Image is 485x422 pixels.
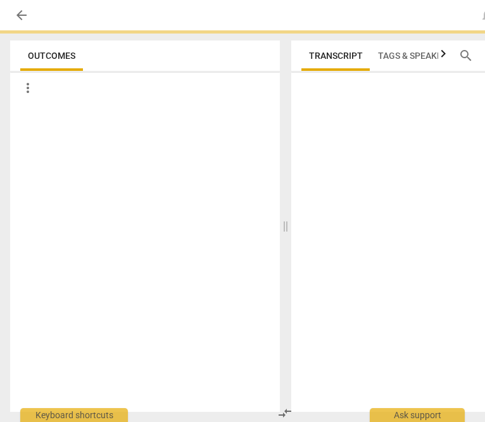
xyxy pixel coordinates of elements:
[458,48,474,63] span: search
[28,51,75,61] span: Outcomes
[456,46,476,66] button: Search
[20,408,128,422] div: Keyboard shortcuts
[20,80,35,96] span: more_vert
[14,8,29,23] span: arrow_back
[309,51,363,61] span: Transcript
[277,406,293,421] span: compare_arrows
[378,51,453,61] span: Tags & Speakers
[370,408,465,422] div: Ask support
